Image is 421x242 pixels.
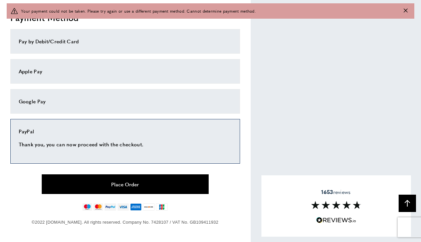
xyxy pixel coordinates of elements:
[130,203,142,211] img: american-express
[19,97,232,105] div: Google Pay
[143,203,155,211] img: discover
[156,203,168,211] img: jcb
[104,203,116,211] img: paypal
[118,203,129,211] img: visa
[21,8,256,14] span: Your payment could not be taken. Please try again or use a different payment method. Cannot deter...
[404,8,408,14] button: Close message
[93,203,103,211] img: mastercard
[316,217,356,223] img: Reviews.io 5 stars
[19,37,232,45] div: Pay by Debit/Credit Card
[32,220,218,225] span: ©2022 [DOMAIN_NAME]. All rights reserved. Company No. 7428107 / VAT No. GB109411932
[321,189,351,195] span: reviews
[19,127,232,135] div: PayPal
[311,201,361,209] img: Reviews section
[82,203,92,211] img: maestro
[42,174,209,194] button: Place Order
[19,67,232,75] div: Apple Pay
[321,188,333,196] strong: 1653
[19,140,232,148] p: Thank you, you can now proceed with the checkout.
